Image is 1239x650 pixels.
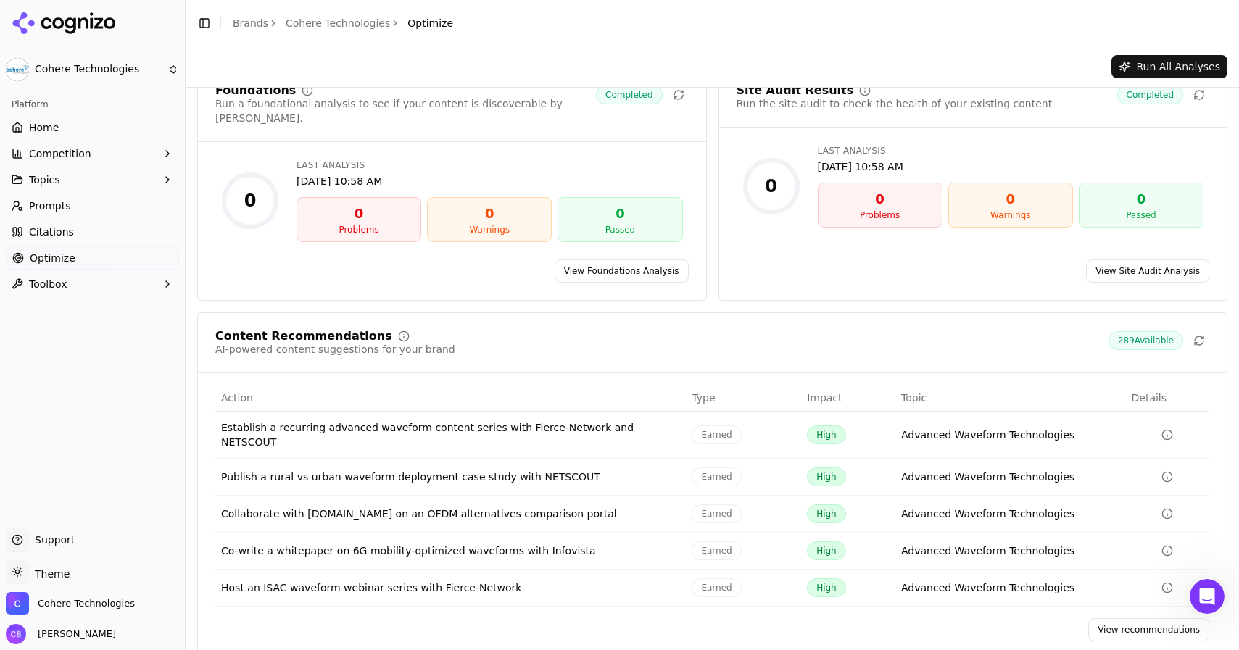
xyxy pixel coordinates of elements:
div: Establish a recurring advanced waveform content series with Fierce-Network and NETSCOUT [221,420,680,449]
a: Advanced Waveform Technologies [901,543,1074,558]
span: High [807,467,846,486]
span: Cohere Technologies [38,597,135,610]
span: Topics [29,172,60,187]
img: logo [29,28,138,51]
div: Recent messageProfile image for AlpHi [PERSON_NAME], thank you for your patience. The team is sti... [14,196,275,272]
div: 0 [955,189,1066,209]
span: Earned [692,578,741,597]
div: We are continuing to work on a fix for this incident. Some users may notice citation attributions... [30,423,260,484]
div: Run a foundational analysis to see if your content is discoverable by [PERSON_NAME]. [215,96,596,125]
div: Status: Cognizo App experiencing degraded performance [61,338,260,369]
a: View Foundations Analysis [555,259,689,283]
span: Support [29,533,75,547]
div: Advanced Waveform Technologies [901,428,1074,442]
span: Optimize [30,251,75,265]
div: Action [221,391,680,405]
button: Topics [6,168,179,191]
span: Cohere Technologies [35,63,162,76]
span: Completed [1117,86,1183,104]
img: Profile image for Alp [210,23,239,52]
div: Warnings [955,209,1066,221]
div: Profile image for AlpHi [PERSON_NAME], thank you for your patience. The team is still investigati... [15,217,275,271]
span: High [807,425,846,444]
div: Problems [303,224,415,236]
div: Status: Cognizo App experiencing degraded performance [15,327,275,380]
button: Open user button [6,624,116,644]
b: [Identified] Degraded Performance on Prompts and Citations [30,388,248,415]
span: Competition [29,146,91,161]
div: Recent message [30,208,260,223]
div: Run the site audit to check the health of your existing content [737,96,1053,111]
span: Prompts [29,199,71,213]
div: Foundations [215,85,296,96]
button: Open organization switcher [6,592,135,615]
div: Collaborate with [DOMAIN_NAME] on an OFDM alternatives comparison portal [221,507,680,521]
div: 0 [824,189,936,209]
img: Profile image for Alp [30,230,59,259]
a: Prompts [6,194,179,217]
div: Warnings [434,224,545,236]
button: Run All Analyses [1111,55,1227,78]
a: View Site Audit Analysis [1086,259,1209,283]
span: Messages [193,488,243,499]
div: Publish a rural vs urban waveform deployment case study with NETSCOUT [221,470,680,484]
div: 0 [1085,189,1197,209]
div: [DATE] 10:58 AM [818,159,1204,174]
div: Passed [1085,209,1197,221]
span: Citations [29,225,74,239]
img: Camile Branin [6,624,26,644]
a: Advanced Waveform Technologies [901,507,1074,521]
span: Theme [29,568,70,580]
a: Home [6,116,179,139]
nav: breadcrumb [233,16,453,30]
div: Impact [807,391,890,405]
div: Content Recommendations [215,330,392,342]
div: Last Analysis [297,159,683,171]
span: Optimize [407,16,453,30]
div: 0 [303,204,415,224]
div: Host an ISAC waveform webinar series with Fierce-Network [221,580,680,595]
a: Citations [6,220,179,243]
span: Earned [692,425,741,444]
div: Topic [901,391,1119,405]
div: 0 [765,175,777,198]
a: Optimize [6,246,179,270]
a: Advanced Waveform Technologies [901,580,1074,595]
span: Toolbox [29,277,67,291]
iframe: Intercom live chat [1190,579,1225,614]
span: Completed [596,86,662,104]
div: Send us a message [14,279,275,319]
div: Platform [6,93,179,116]
div: Close [249,23,275,49]
div: Last Analysis [818,145,1204,157]
button: Toolbox [6,272,179,296]
div: 0 [564,204,676,224]
div: • [DATE] [83,244,124,259]
div: AI-powered content suggestions for your brand [215,342,455,357]
div: Alp [65,244,80,259]
div: 0 [434,204,545,224]
div: Type [692,391,795,405]
div: Passed [564,224,676,236]
img: Cohere Technologies [6,58,29,81]
p: How can we help? [29,152,261,177]
span: High [807,541,846,560]
button: Competition [6,142,179,165]
span: Earned [692,504,741,523]
a: Brands [233,17,268,29]
span: 289 Available [1109,331,1183,350]
p: Hi [PERSON_NAME] 👋 [29,103,261,152]
span: Earned [692,541,741,560]
div: [DATE] 10:58 AM [297,174,683,188]
button: Messages [145,452,290,510]
div: Details [1132,391,1204,405]
span: [PERSON_NAME] [32,628,116,641]
span: High [807,504,846,523]
div: 0 [244,189,257,212]
a: Advanced Waveform Technologies [901,470,1074,484]
div: Data table [215,385,1209,607]
a: View recommendations [1088,618,1209,641]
